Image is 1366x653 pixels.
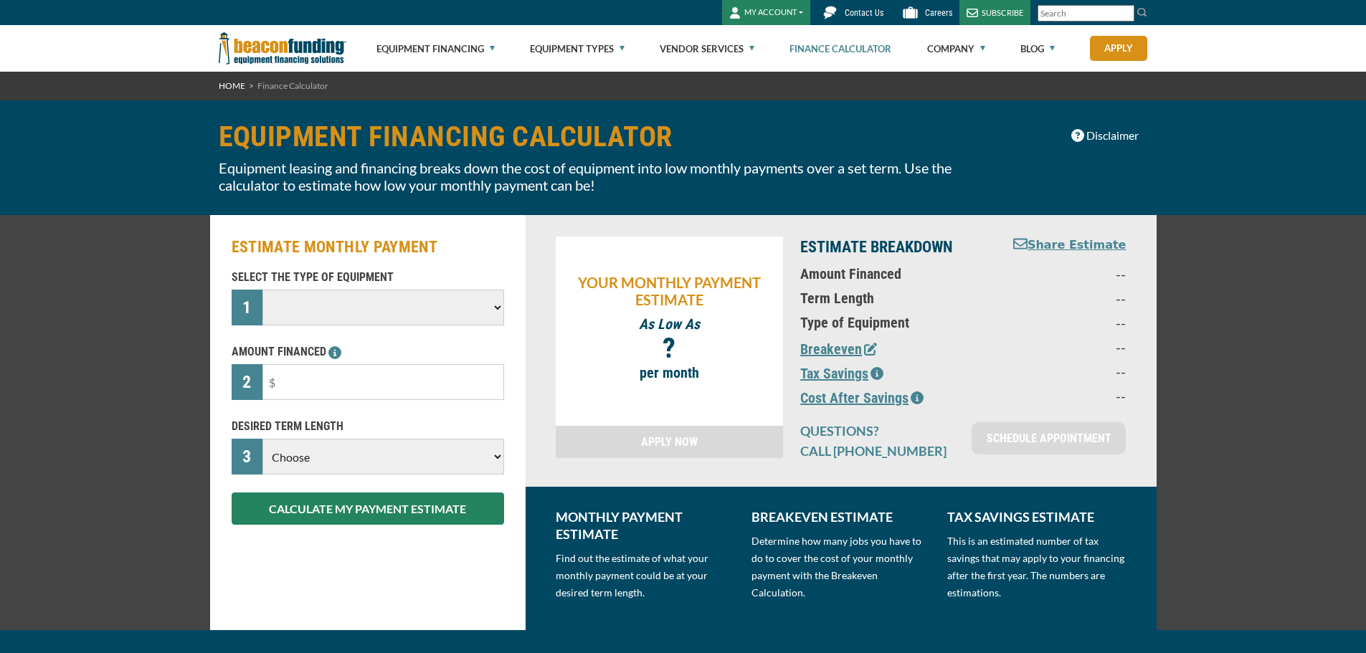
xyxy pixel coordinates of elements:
[219,25,346,72] img: Beacon Funding Corporation logo
[1119,8,1131,19] a: Clear search text
[1000,314,1126,331] p: --
[800,314,983,331] p: Type of Equipment
[232,343,504,361] p: AMOUNT FINANCED
[232,237,504,258] h2: ESTIMATE MONTHLY PAYMENT
[800,265,983,282] p: Amount Financed
[376,26,495,72] a: Equipment Financing
[1000,363,1126,380] p: --
[563,340,777,357] p: ?
[219,80,245,91] a: HOME
[219,159,990,194] p: Equipment leasing and financing breaks down the cost of equipment into low monthly payments over ...
[232,290,263,325] div: 1
[1020,26,1055,72] a: Blog
[232,364,263,400] div: 2
[751,533,930,601] p: Determine how many jobs you have to do to cover the cost of your monthly payment with the Breakev...
[947,508,1126,525] p: TAX SAVINGS ESTIMATE
[1062,122,1148,149] button: Disclaimer
[556,426,784,458] a: APPLY NOW
[800,422,954,439] p: QUESTIONS?
[1000,387,1126,404] p: --
[927,26,985,72] a: Company
[556,508,734,543] p: MONTHLY PAYMENT ESTIMATE
[1038,5,1134,22] input: Search
[947,533,1126,601] p: This is an estimated number of tax savings that may apply to your financing after the first year....
[660,26,754,72] a: Vendor Services
[972,422,1126,454] a: SCHEDULE APPOINTMENT
[232,492,504,525] button: CALCULATE MY PAYMENT ESTIMATE
[800,363,883,384] button: Tax Savings
[751,508,930,525] p: BREAKEVEN ESTIMATE
[1000,265,1126,282] p: --
[257,80,328,91] span: Finance Calculator
[530,26,625,72] a: Equipment Types
[219,122,990,152] h1: EQUIPMENT FINANCING CALCULATOR
[556,550,734,601] p: Find out the estimate of what your monthly payment could be at your desired term length.
[1000,290,1126,307] p: --
[1086,127,1139,144] span: Disclaimer
[1000,338,1126,356] p: --
[232,418,504,435] p: DESIRED TERM LENGTH
[800,290,983,307] p: Term Length
[232,439,263,475] div: 3
[845,8,883,18] span: Contact Us
[800,387,924,409] button: Cost After Savings
[1090,36,1147,61] a: Apply
[563,315,777,333] p: As Low As
[563,364,777,381] p: per month
[925,8,952,18] span: Careers
[262,364,503,400] input: $
[800,237,983,258] p: ESTIMATE BREAKDOWN
[800,338,877,360] button: Breakeven
[789,26,891,72] a: Finance Calculator
[232,269,504,286] p: SELECT THE TYPE OF EQUIPMENT
[563,274,777,308] p: YOUR MONTHLY PAYMENT ESTIMATE
[1013,237,1127,254] button: Share Estimate
[800,442,954,459] p: CALL [PHONE_NUMBER]
[1137,6,1148,18] img: Search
